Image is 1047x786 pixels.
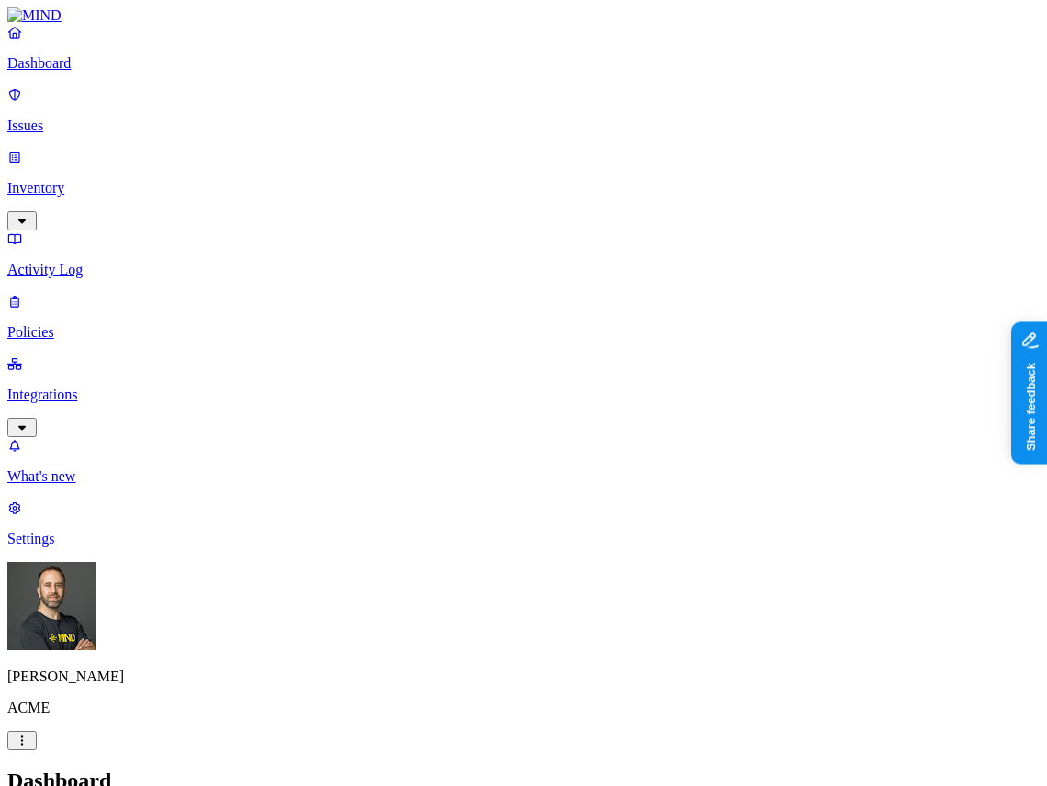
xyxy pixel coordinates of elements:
p: Settings [7,531,1040,547]
p: [PERSON_NAME] [7,668,1040,685]
p: Inventory [7,180,1040,196]
a: Integrations [7,355,1040,434]
a: What's new [7,437,1040,485]
a: MIND [7,7,1040,24]
a: Settings [7,500,1040,547]
p: ACME [7,700,1040,716]
p: Policies [7,324,1040,341]
p: Integrations [7,387,1040,403]
a: Inventory [7,149,1040,228]
a: Policies [7,293,1040,341]
p: Dashboard [7,55,1040,72]
p: Issues [7,118,1040,134]
a: Issues [7,86,1040,134]
img: Tom Mayblum [7,562,96,650]
p: Activity Log [7,262,1040,278]
img: MIND [7,7,62,24]
a: Activity Log [7,230,1040,278]
p: What's new [7,468,1040,485]
a: Dashboard [7,24,1040,72]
